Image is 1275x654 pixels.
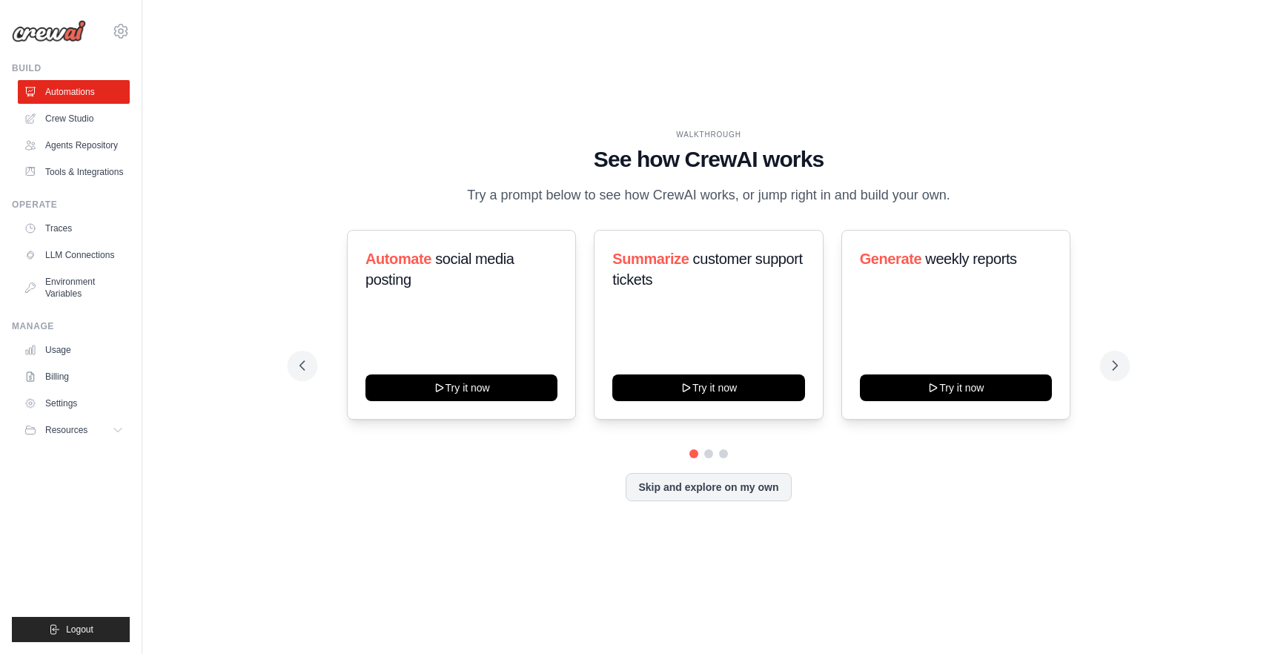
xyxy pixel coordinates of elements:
span: weekly reports [925,251,1016,267]
span: Generate [860,251,922,267]
button: Try it now [365,374,557,401]
a: Automations [18,80,130,104]
div: Build [12,62,130,74]
button: Logout [12,617,130,642]
a: Crew Studio [18,107,130,131]
span: Automate [365,251,431,267]
span: social media posting [365,251,514,288]
a: Settings [18,392,130,415]
p: Try a prompt below to see how CrewAI works, or jump right in and build your own. [460,185,958,206]
span: Logout [66,624,93,635]
span: Resources [45,424,87,436]
div: Operate [12,199,130,211]
button: Try it now [860,374,1052,401]
div: WALKTHROUGH [299,129,1118,140]
a: Agents Repository [18,133,130,157]
a: Billing [18,365,130,389]
span: Summarize [612,251,689,267]
img: Logo [12,20,86,42]
a: Traces [18,217,130,240]
h1: See how CrewAI works [299,146,1118,173]
a: Environment Variables [18,270,130,305]
button: Try it now [612,374,804,401]
a: Tools & Integrations [18,160,130,184]
a: LLM Connections [18,243,130,267]
button: Skip and explore on my own [626,473,791,501]
a: Usage [18,338,130,362]
span: customer support tickets [612,251,802,288]
button: Resources [18,418,130,442]
div: Manage [12,320,130,332]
